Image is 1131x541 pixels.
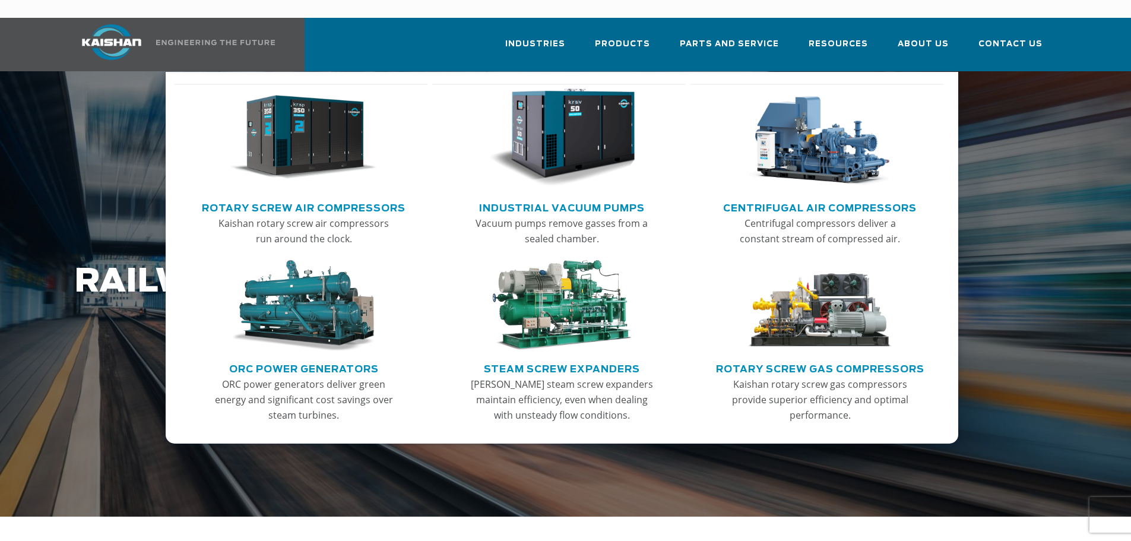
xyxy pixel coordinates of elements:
[469,377,654,423] p: [PERSON_NAME] steam screw expanders maintain efficiency, even when dealing with unsteady flow con...
[747,260,893,352] img: thumb-Rotary-Screw-Gas-Compressors
[156,40,275,45] img: Engineering the future
[211,377,397,423] p: ORC power generators deliver green energy and significant cost savings over steam turbines.
[230,88,376,187] img: thumb-Rotary-Screw-Air-Compressors
[727,216,913,246] p: Centrifugal compressors deliver a constant stream of compressed air.
[809,37,868,51] span: Resources
[809,29,868,69] a: Resources
[747,88,893,187] img: thumb-Centrifugal-Air-Compressors
[595,29,650,69] a: Products
[230,260,376,352] img: thumb-ORC-Power-Generators
[898,29,949,69] a: About Us
[716,359,924,377] a: Rotary Screw Gas Compressors
[67,24,156,60] img: kaishan logo
[680,37,779,51] span: Parts and Service
[229,359,379,377] a: ORC Power Generators
[74,264,891,300] h1: Railway
[67,18,277,71] a: Kaishan USA
[898,37,949,51] span: About Us
[505,37,565,51] span: Industries
[489,88,635,187] img: thumb-Industrial-Vacuum-Pumps
[479,198,645,216] a: Industrial Vacuum Pumps
[595,37,650,51] span: Products
[680,29,779,69] a: Parts and Service
[202,198,405,216] a: Rotary Screw Air Compressors
[978,37,1043,51] span: Contact Us
[469,216,654,246] p: Vacuum pumps remove gasses from a sealed chamber.
[211,216,397,246] p: Kaishan rotary screw air compressors run around the clock.
[484,359,640,377] a: Steam Screw Expanders
[505,29,565,69] a: Industries
[978,29,1043,69] a: Contact Us
[489,260,635,352] img: thumb-Steam-Screw-Expanders
[723,198,917,216] a: Centrifugal Air Compressors
[727,377,913,423] p: Kaishan rotary screw gas compressors provide superior efficiency and optimal performance.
